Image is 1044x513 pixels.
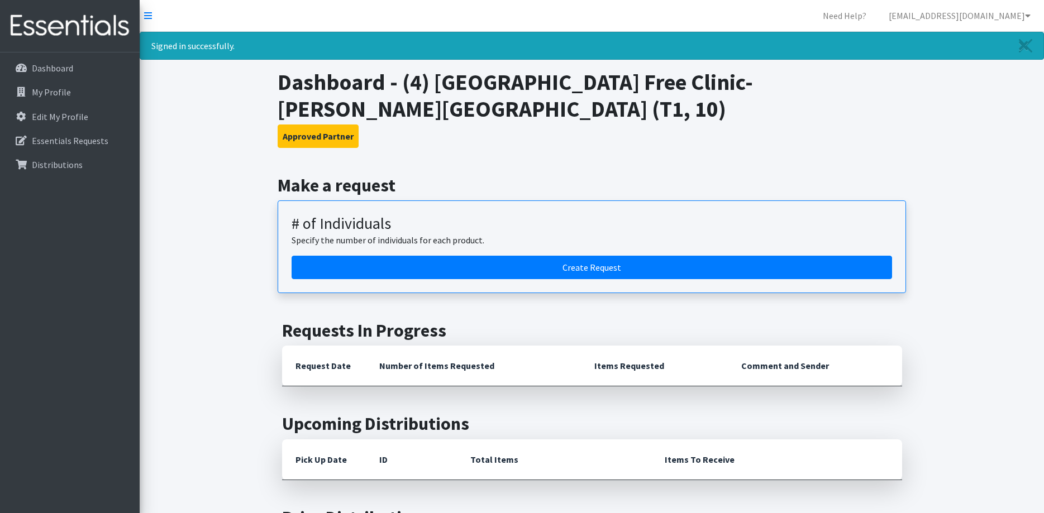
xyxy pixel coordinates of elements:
h1: Dashboard - (4) [GEOGRAPHIC_DATA] Free Clinic-[PERSON_NAME][GEOGRAPHIC_DATA] (T1, 10) [278,69,906,122]
a: Distributions [4,154,135,176]
th: Items To Receive [651,439,902,480]
p: Essentials Requests [32,135,108,146]
p: Edit My Profile [32,111,88,122]
button: Approved Partner [278,124,359,148]
img: HumanEssentials [4,7,135,45]
h2: Requests In Progress [282,320,902,341]
a: Need Help? [814,4,875,27]
h2: Make a request [278,175,906,196]
th: Pick Up Date [282,439,366,480]
th: ID [366,439,457,480]
a: Close [1008,32,1043,59]
a: [EMAIL_ADDRESS][DOMAIN_NAME] [880,4,1040,27]
th: Items Requested [581,346,728,386]
p: My Profile [32,87,71,98]
h2: Upcoming Distributions [282,413,902,434]
th: Total Items [457,439,651,480]
a: Essentials Requests [4,130,135,152]
th: Number of Items Requested [366,346,581,386]
h3: # of Individuals [292,214,892,233]
th: Comment and Sender [728,346,902,386]
p: Dashboard [32,63,73,74]
p: Distributions [32,159,83,170]
div: Signed in successfully. [140,32,1044,60]
a: Edit My Profile [4,106,135,128]
p: Specify the number of individuals for each product. [292,233,892,247]
th: Request Date [282,346,366,386]
a: Dashboard [4,57,135,79]
a: My Profile [4,81,135,103]
a: Create a request by number of individuals [292,256,892,279]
